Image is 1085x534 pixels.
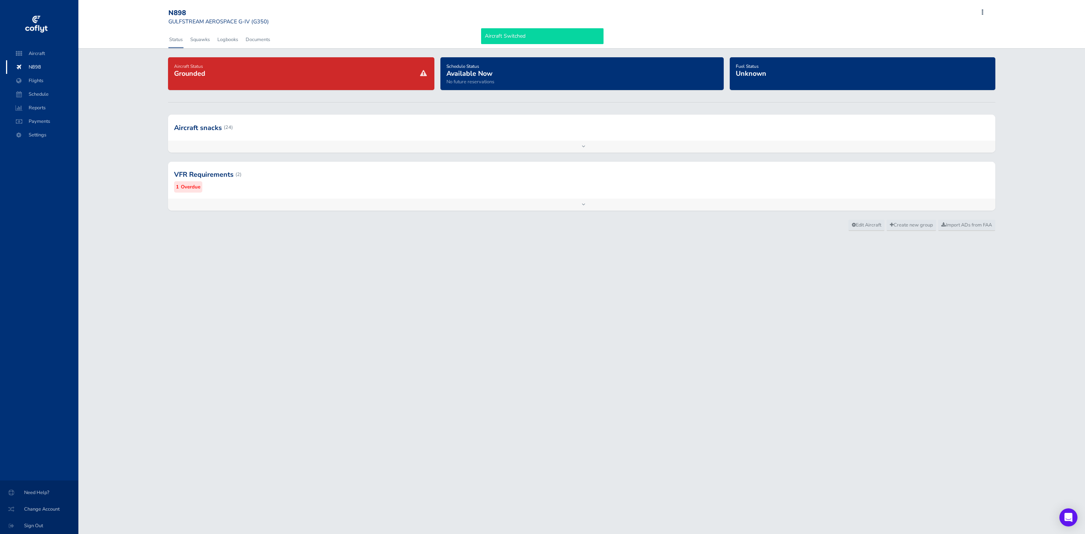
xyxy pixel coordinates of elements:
[174,63,203,69] span: Aircraft Status
[852,222,881,228] span: Edit Aircraft
[736,63,759,69] span: Fuel Status
[24,13,49,36] img: coflyt logo
[245,31,271,48] a: Documents
[14,128,71,142] span: Settings
[14,87,71,101] span: Schedule
[736,69,766,78] span: Unknown
[14,101,71,115] span: Reports
[9,519,69,532] span: Sign Out
[1059,508,1077,526] div: Open Intercom Messenger
[481,28,604,44] div: Aircraft Switched
[168,18,269,25] small: GULFSTREAM AEROSPACE G-IV (G350)
[9,486,69,499] span: Need Help?
[14,47,71,60] span: Aircraft
[14,60,71,74] span: N898
[174,69,205,78] span: Grounded
[217,31,239,48] a: Logbooks
[938,220,995,231] a: Import ADs from FAA
[189,31,211,48] a: Squawks
[9,502,69,516] span: Change Account
[14,115,71,128] span: Payments
[168,31,183,48] a: Status
[446,69,492,78] span: Available Now
[848,220,885,231] a: Edit Aircraft
[168,9,269,17] div: N898
[14,74,71,87] span: Flights
[181,183,200,191] small: Overdue
[446,61,492,78] a: Schedule StatusAvailable Now
[941,222,992,228] span: Import ADs from FAA
[446,63,479,69] span: Schedule Status
[890,222,933,228] span: Create new group
[446,78,494,85] span: No future reservations
[886,220,936,231] a: Create new group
